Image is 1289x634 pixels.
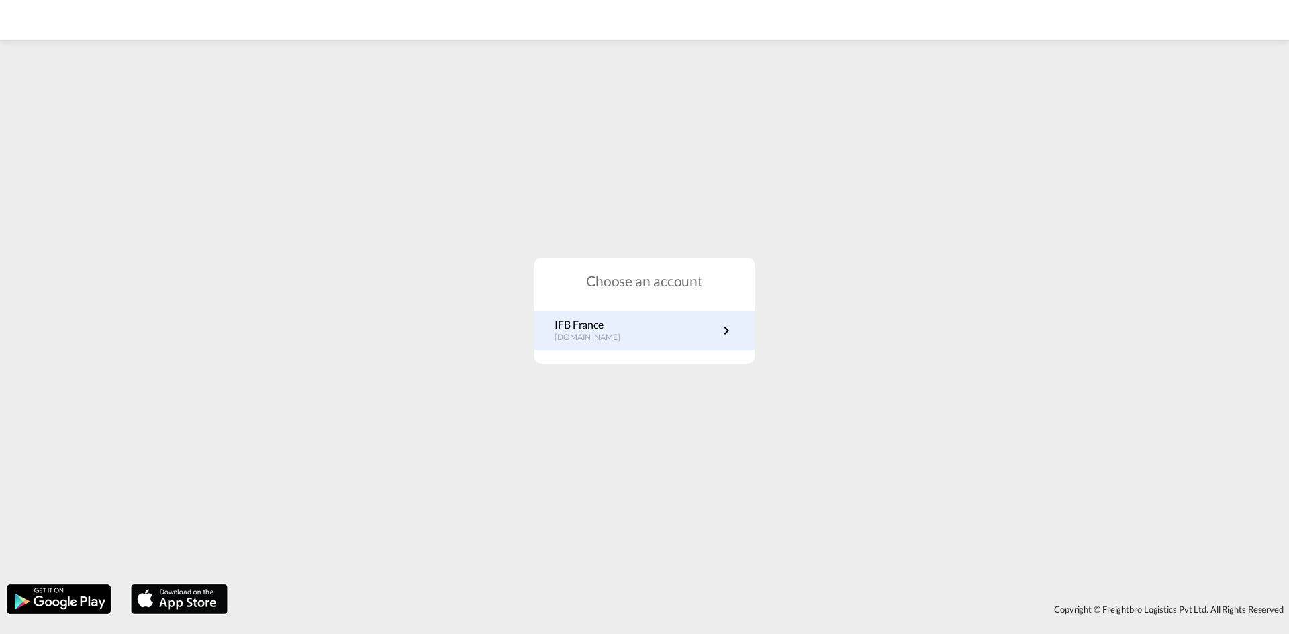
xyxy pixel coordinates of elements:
[555,317,734,344] a: IFB France[DOMAIN_NAME]
[5,583,112,615] img: google.png
[130,583,229,615] img: apple.png
[718,323,734,339] md-icon: icon-chevron-right
[234,598,1289,621] div: Copyright © Freightbro Logistics Pvt Ltd. All Rights Reserved
[555,317,634,332] p: IFB France
[534,271,755,290] h1: Choose an account
[555,332,634,344] p: [DOMAIN_NAME]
